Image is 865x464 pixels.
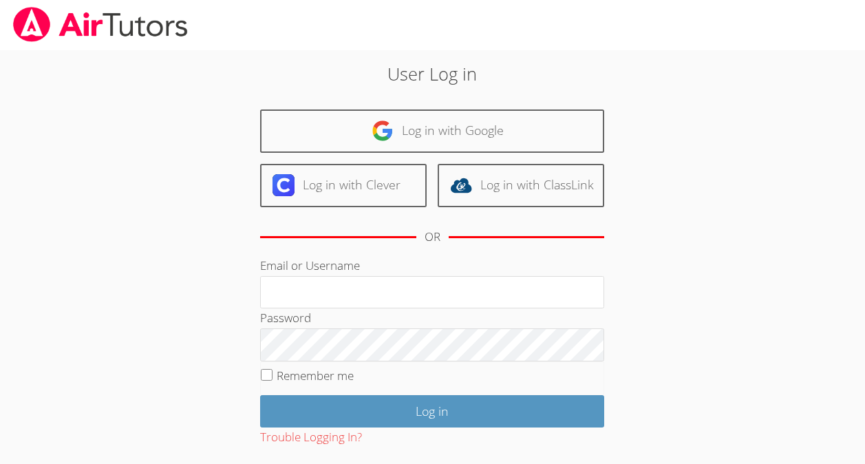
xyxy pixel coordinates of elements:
img: clever-logo-6eab21bc6e7a338710f1a6ff85c0baf02591cd810cc4098c63d3a4b26e2feb20.svg [273,174,295,196]
img: google-logo-50288ca7cdecda66e5e0955fdab243c47b7ad437acaf1139b6f446037453330a.svg [372,120,394,142]
a: Log in with ClassLink [438,164,604,207]
div: OR [425,227,440,247]
a: Log in with Clever [260,164,427,207]
img: airtutors_banner-c4298cdbf04f3fff15de1276eac7730deb9818008684d7c2e4769d2f7ddbe033.png [12,7,189,42]
a: Log in with Google [260,109,604,153]
img: classlink-logo-d6bb404cc1216ec64c9a2012d9dc4662098be43eaf13dc465df04b49fa7ab582.svg [450,174,472,196]
h2: User Log in [199,61,666,87]
label: Remember me [277,368,354,383]
button: Trouble Logging In? [260,428,362,447]
label: Email or Username [260,257,360,273]
input: Log in [260,395,604,428]
label: Password [260,310,311,326]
